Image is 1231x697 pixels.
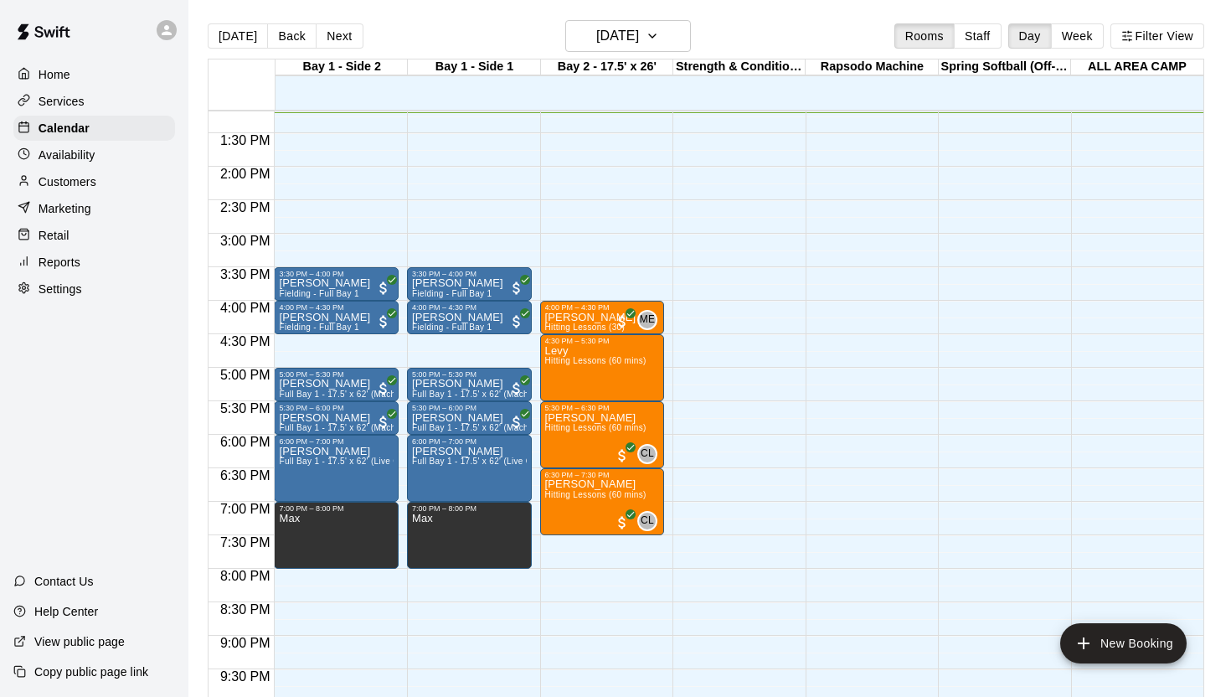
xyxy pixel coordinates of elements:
button: Back [267,23,317,49]
div: 4:00 PM – 4:30 PM: Cruz Carranza [540,301,665,334]
span: Hitting Lessons (60 mins) [545,356,646,365]
span: 6:00 PM [216,435,275,449]
div: Bay 1 - Side 2 [276,59,408,75]
span: Fielding - Full Bay 1 [279,289,358,298]
div: 5:00 PM – 5:30 PM [412,370,527,379]
div: Rapsodo Machine [806,59,938,75]
button: Week [1051,23,1104,49]
span: Fielding - Full Bay 1 [279,323,358,332]
div: 3:30 PM – 4:00 PM [279,270,394,278]
p: Marketing [39,200,91,217]
div: 4:30 PM – 5:30 PM: Levy [540,334,665,401]
span: 7:30 PM [216,535,275,550]
span: 7:00 PM [216,502,275,516]
span: Fielding - Full Bay 1 [412,323,492,332]
div: 6:30 PM – 7:30 PM [545,471,660,479]
span: Cam Lee [644,511,657,531]
div: 6:00 PM – 7:00 PM [279,437,394,446]
span: All customers have paid [508,380,525,397]
span: Full Bay 1 - 17.5' x 62' (Machines) [279,390,415,399]
span: 3:00 PM [216,234,275,248]
span: CL [641,513,654,529]
span: 9:30 PM [216,669,275,684]
p: Settings [39,281,82,297]
button: Filter View [1110,23,1204,49]
div: 4:00 PM – 4:30 PM: Adrie-Marie Huezo [274,301,399,334]
div: 6:00 PM – 7:00 PM [412,437,527,446]
p: Calendar [39,120,90,137]
span: All customers have paid [614,447,631,464]
span: Hitting Lessons (60 mins) [545,490,646,499]
a: Retail [13,223,175,248]
span: 4:30 PM [216,334,275,348]
div: 3:30 PM – 4:00 PM [412,270,527,278]
div: 6:30 PM – 7:30 PM: Jack Parker [540,468,665,535]
div: Bay 2 - 17.5' x 26' [541,59,673,75]
a: Settings [13,276,175,302]
span: 5:00 PM [216,368,275,382]
div: Mikey Easter [637,310,657,330]
div: 5:30 PM – 6:00 PM: Fernando Saldana [274,401,399,435]
div: ALL AREA CAMP [1071,59,1203,75]
a: Customers [13,169,175,194]
span: Full Bay 1 - 17.5' x 62' (Machines) [412,390,548,399]
button: [DATE] [565,20,691,52]
div: 6:00 PM – 7:00 PM: Maddie Collins [407,435,532,502]
p: Availability [39,147,95,163]
span: Hitting Lessons (60 mins) [545,423,646,432]
div: 5:30 PM – 6:00 PM [279,404,394,412]
p: Services [39,93,85,110]
div: 5:30 PM – 6:00 PM: Fernando Saldana [407,401,532,435]
div: 7:00 PM – 8:00 PM [279,504,394,513]
div: 3:30 PM – 4:00 PM: Adrie-Marie Huezo [274,267,399,301]
button: add [1060,623,1187,663]
p: Retail [39,227,70,244]
a: Reports [13,250,175,275]
span: All customers have paid [375,313,392,330]
h6: [DATE] [596,24,639,48]
div: Marketing [13,196,175,221]
a: Availability [13,142,175,168]
span: Full Bay 1 - 17.5' x 62' (Live Only) [412,457,547,466]
span: All customers have paid [614,313,631,330]
span: Full Bay 1 - 17.5' x 62' (Machines) [412,423,548,432]
p: Customers [39,173,96,190]
p: Contact Us [34,573,94,590]
span: 2:00 PM [216,167,275,181]
button: [DATE] [208,23,268,49]
div: 6:00 PM – 7:00 PM: Maddie Collins [274,435,399,502]
a: Home [13,62,175,87]
span: 1:30 PM [216,133,275,147]
span: Cam Lee [644,444,657,464]
div: Strength & Conditioning [673,59,806,75]
div: Bay 1 - Side 1 [408,59,540,75]
button: Next [316,23,363,49]
div: 5:00 PM – 5:30 PM [279,370,394,379]
span: 5:30 PM [216,401,275,416]
button: Day [1008,23,1052,49]
span: Full Bay 1 - 17.5' x 62' (Machines) [279,423,415,432]
button: Staff [954,23,1002,49]
div: 5:00 PM – 5:30 PM: Fernando Saldana [274,368,399,401]
span: 6:30 PM [216,468,275,483]
span: Full Bay 1 - 17.5' x 62' (Live Only) [279,457,414,466]
div: 4:00 PM – 4:30 PM [412,303,527,312]
span: Fielding - Full Bay 1 [412,289,492,298]
div: 7:00 PM – 8:00 PM [412,504,527,513]
span: 2:30 PM [216,200,275,214]
a: Calendar [13,116,175,141]
p: Copy public page link [34,663,148,680]
div: 4:00 PM – 4:30 PM [279,303,394,312]
span: All customers have paid [508,313,525,330]
span: 8:30 PM [216,602,275,617]
span: All customers have paid [375,414,392,431]
div: Cam Lee [637,511,657,531]
span: All customers have paid [508,414,525,431]
span: All customers have paid [375,280,392,297]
